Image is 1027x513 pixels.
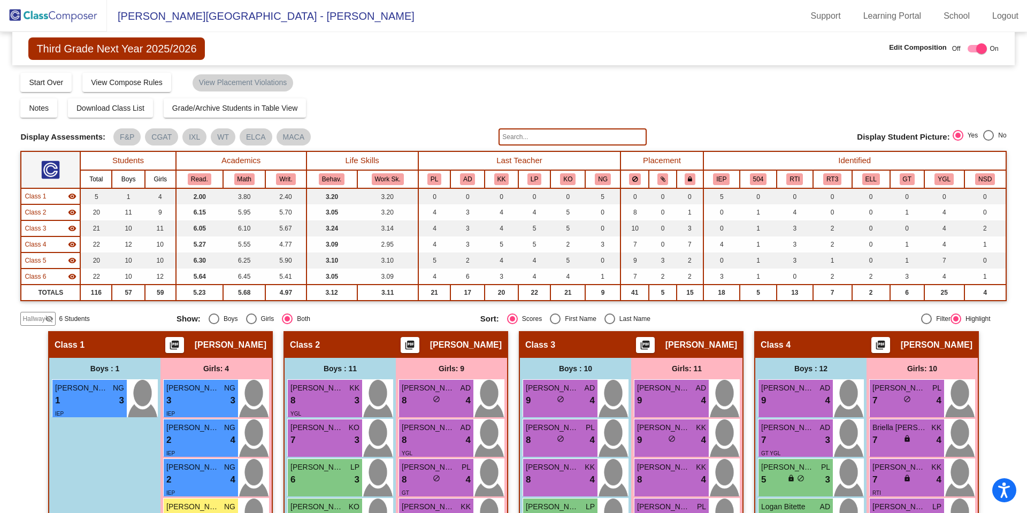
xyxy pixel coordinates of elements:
span: [PERSON_NAME] [665,340,737,350]
td: 3 [450,220,485,236]
td: 3 [677,220,703,236]
td: 5 [80,188,112,204]
td: 10 [112,220,144,236]
button: Print Students Details [165,337,184,353]
td: 4 [777,204,813,220]
td: 22 [80,236,112,252]
td: 6.05 [176,220,223,236]
td: 7 [620,236,649,252]
td: 6 [450,269,485,285]
th: Placement [620,151,703,170]
td: 6.45 [223,269,266,285]
td: 4 [485,252,518,269]
th: English Language Learner [852,170,890,188]
td: 0 [585,252,620,269]
td: 2 [813,236,852,252]
td: 3.20 [357,204,418,220]
td: 9 [620,252,649,269]
td: 7 [924,252,964,269]
td: 5 [485,236,518,252]
mat-icon: visibility_off [45,315,53,323]
td: 4 [550,269,585,285]
th: Last Teacher [418,151,620,170]
span: Class 2 [290,340,320,350]
a: Learning Portal [855,7,930,25]
th: Tier 3 - Response to Intervention [813,170,852,188]
td: 2 [649,269,677,285]
td: 1 [890,236,924,252]
td: 4 [924,220,964,236]
a: School [935,7,978,25]
th: Life Skills [306,151,418,170]
td: 12 [112,236,144,252]
button: Work Sk. [372,173,404,185]
td: 3.80 [223,188,266,204]
td: 116 [80,285,112,301]
td: 3 [485,269,518,285]
td: 1 [964,236,1006,252]
td: 9 [145,204,176,220]
td: 0 [813,204,852,220]
mat-chip: ELCA [240,128,272,146]
input: Search... [499,128,646,146]
td: 4 [485,220,518,236]
td: 0 [450,188,485,204]
td: 1 [740,269,777,285]
td: 2 [677,252,703,269]
th: Lindsey Pandak [518,170,551,188]
mat-radio-group: Select an option [177,313,472,324]
button: NSD [975,173,995,185]
td: 4 [924,269,964,285]
span: Edit Composition [889,42,947,53]
td: 11 [112,204,144,220]
td: TOTALS [21,285,80,301]
td: 3.20 [306,188,357,204]
td: 2 [964,220,1006,236]
td: 0 [649,188,677,204]
th: Young for Grade Level [924,170,964,188]
mat-icon: visibility [68,256,76,265]
mat-chip: View Placement Violations [193,74,293,91]
td: 1 [740,252,777,269]
span: Class 5 [25,256,46,265]
td: 0 [777,188,813,204]
td: 0 [890,220,924,236]
mat-icon: visibility [68,208,76,217]
td: 0 [485,188,518,204]
td: 2 [852,269,890,285]
td: 6 [890,285,924,301]
td: 1 [585,269,620,285]
td: 0 [649,220,677,236]
span: On [990,44,999,53]
td: 59 [145,285,176,301]
td: 0 [924,188,964,204]
span: Class 6 [25,272,46,281]
mat-icon: picture_as_pdf [403,340,416,355]
button: KO [560,173,576,185]
mat-icon: visibility [68,272,76,281]
button: PL [427,173,441,185]
td: 3 [777,220,813,236]
td: 5.27 [176,236,223,252]
td: 6.25 [223,252,266,269]
td: 5.90 [265,252,306,269]
div: Last Name [615,314,650,324]
td: 2 [450,252,485,269]
td: 5.68 [223,285,266,301]
td: 5 [649,285,677,301]
span: Hallway [22,314,45,324]
td: 4 [924,204,964,220]
td: 4 [924,236,964,252]
td: 5.70 [265,204,306,220]
th: New Student to District [964,170,1006,188]
th: Nicole Germaine [585,170,620,188]
td: 0 [518,188,551,204]
mat-radio-group: Select an option [480,313,776,324]
td: 0 [890,188,924,204]
div: Yes [963,131,978,140]
div: Scores [518,314,542,324]
td: 4 [518,204,551,220]
td: 10 [145,252,176,269]
div: Highlight [961,314,991,324]
td: 5.41 [265,269,306,285]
